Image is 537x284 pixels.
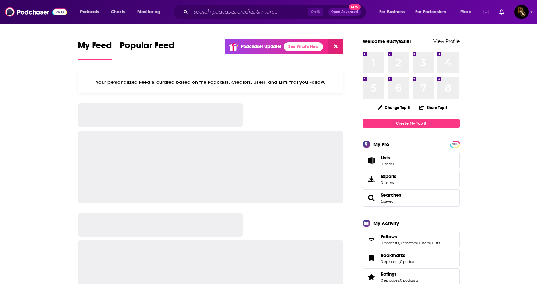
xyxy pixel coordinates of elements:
[400,241,417,245] a: 0 creators
[381,241,399,245] a: 0 podcasts
[399,260,400,264] span: ,
[381,155,390,161] span: Lists
[514,5,529,19] span: Logged in as RustyQuill
[78,40,112,60] a: My Feed
[331,10,358,14] span: Open Advanced
[381,173,396,179] span: Exports
[381,192,401,198] a: Searches
[514,5,529,19] img: User Profile
[191,7,308,17] input: Search podcasts, credits, & more...
[417,241,417,245] span: ,
[133,7,169,17] button: open menu
[381,260,399,264] a: 0 episodes
[365,254,378,263] a: Bookmarks
[381,271,418,277] a: Ratings
[497,6,507,17] a: Show notifications dropdown
[451,142,459,147] span: PRO
[137,7,160,16] span: Monitoring
[328,8,361,16] button: Open AdvancedNew
[399,278,400,283] span: ,
[363,189,460,207] span: Searches
[349,4,361,10] span: New
[381,162,394,166] span: 0 items
[284,42,323,51] a: See What's New
[433,38,460,44] a: View Profile
[451,142,459,146] a: PRO
[365,193,378,202] a: Searches
[111,7,125,16] span: Charts
[481,6,492,17] a: Show notifications dropdown
[120,40,174,60] a: Popular Feed
[363,250,460,267] span: Bookmarks
[430,241,430,245] span: ,
[381,252,418,258] a: Bookmarks
[514,5,529,19] button: Show profile menu
[107,7,129,17] a: Charts
[78,40,112,55] span: My Feed
[460,7,471,16] span: More
[363,119,460,128] a: Create My Top 8
[373,220,399,226] div: My Activity
[373,141,389,147] div: My Pro
[365,235,378,244] a: Follows
[374,103,414,112] button: Change Top 8
[381,155,394,161] span: Lists
[379,7,405,16] span: For Business
[308,8,323,16] span: Ctrl K
[411,7,456,17] button: open menu
[381,252,405,258] span: Bookmarks
[381,271,397,277] span: Ratings
[430,241,440,245] a: 0 lists
[363,38,411,44] a: Welcome RustyQuill!
[400,260,418,264] a: 0 podcasts
[80,7,99,16] span: Podcasts
[415,7,446,16] span: For Podcasters
[363,152,460,169] a: Lists
[381,181,396,185] span: 0 items
[365,156,378,165] span: Lists
[363,171,460,188] a: Exports
[179,5,373,19] div: Search podcasts, credits, & more...
[381,234,440,240] a: Follows
[75,7,107,17] button: open menu
[419,101,448,114] button: Share Top 8
[365,175,378,184] span: Exports
[381,234,397,240] span: Follows
[5,6,67,18] img: Podchaser - Follow, Share and Rate Podcasts
[375,7,413,17] button: open menu
[381,199,393,204] a: 2 saved
[456,7,479,17] button: open menu
[417,241,430,245] a: 0 users
[363,231,460,248] span: Follows
[78,71,344,93] div: Your personalized Feed is curated based on the Podcasts, Creators, Users, and Lists that you Follow.
[365,272,378,281] a: Ratings
[120,40,174,55] span: Popular Feed
[241,44,281,49] p: Podchaser Update!
[400,278,418,283] a: 0 podcasts
[381,278,399,283] a: 0 episodes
